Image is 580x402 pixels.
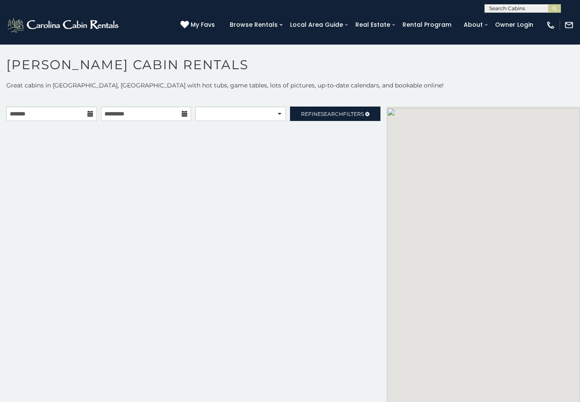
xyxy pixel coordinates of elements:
a: RefineSearchFilters [290,107,380,121]
a: Real Estate [351,18,394,31]
a: Browse Rentals [225,18,282,31]
img: White-1-2.png [6,17,121,34]
img: mail-regular-white.png [564,20,574,30]
span: My Favs [191,20,215,29]
a: Owner Login [491,18,538,31]
img: phone-regular-white.png [546,20,555,30]
span: Refine Filters [301,111,364,117]
a: Local Area Guide [286,18,347,31]
a: About [459,18,487,31]
span: Search [321,111,343,117]
a: My Favs [180,20,217,30]
a: Rental Program [398,18,456,31]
